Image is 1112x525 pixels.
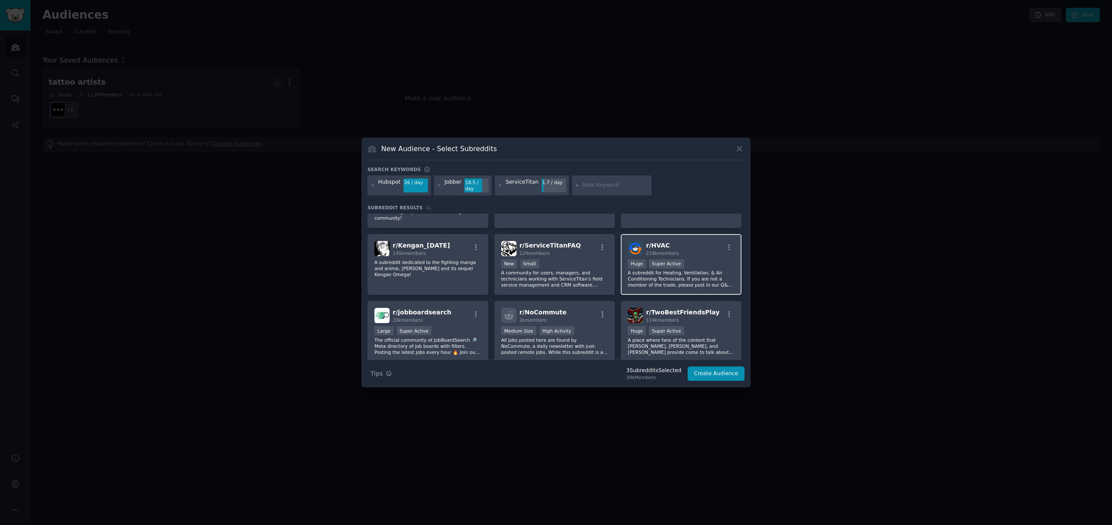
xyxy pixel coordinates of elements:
div: New [501,259,517,268]
div: Medium Size [501,326,536,335]
img: jobboardsearch [374,308,390,323]
div: 3 Subreddit s Selected [626,367,682,375]
div: High Activity [539,326,575,335]
span: r/ Kengan_[DATE] [393,242,450,249]
button: Tips [367,366,395,381]
span: 41 [426,205,432,210]
span: Tips [371,369,383,378]
img: Kengan_Ashura [374,241,390,256]
p: A community for users, managers, and technicians working with ServiceTitan's field service manage... [501,270,608,288]
div: 39k Members [626,374,682,380]
div: Super Active [397,326,432,335]
div: Huge [628,259,646,268]
span: 145k members [393,251,426,256]
img: TwoBestFriendsPlay [628,308,643,323]
div: Huge [628,326,646,335]
div: Super Active [649,326,684,335]
span: r/ NoCommute [520,309,567,316]
span: r/ TwoBestFriendsPlay [646,309,719,316]
p: A subreddit for Heating, Ventilation, & Air Conditioning Technicians. If you are not a member of ... [628,270,735,288]
h3: Search keywords [367,166,421,172]
div: Small [520,259,539,268]
div: 26 / day [404,178,428,186]
img: HVAC [628,241,643,256]
span: 218k members [646,251,679,256]
p: The official community of JobBoardSearch 🔎 Meta directory of job boards with filters. Posting the... [374,337,481,355]
div: ServiceTitan [506,178,539,192]
div: Jobber [444,178,461,192]
span: r/ ServiceTitanFAQ [520,242,581,249]
p: A subreddit dedicated to the fighting manga and anime, [PERSON_NAME] and its sequel Kengan Omega! [374,259,481,277]
img: ServiceTitanFAQ [501,241,516,256]
input: New Keyword [582,182,649,189]
span: r/ jobboardsearch [393,309,451,316]
h3: New Audience - Select Subreddits [381,144,497,153]
div: 18.5 / day [464,178,489,192]
span: 114k members [646,317,679,323]
div: Super Active [649,259,684,268]
span: r/ HVAC [646,242,670,249]
span: 20k members [393,317,423,323]
div: Hubspot [378,178,400,192]
span: Subreddit Results [367,205,423,211]
div: 1.7 / day [542,178,566,186]
span: 124 members [520,251,550,256]
p: Reddit's largest professional wrestling community! [374,209,481,221]
span: 2k members [520,317,547,323]
button: Create Audience [688,367,745,381]
div: Large [374,326,394,335]
p: All jobs posted here are found by NoCommute, a daily newsletter with just-posted remote jobs. Whi... [501,337,608,355]
p: A place where fans of the content that [PERSON_NAME], [PERSON_NAME], and [PERSON_NAME] provide co... [628,337,735,355]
